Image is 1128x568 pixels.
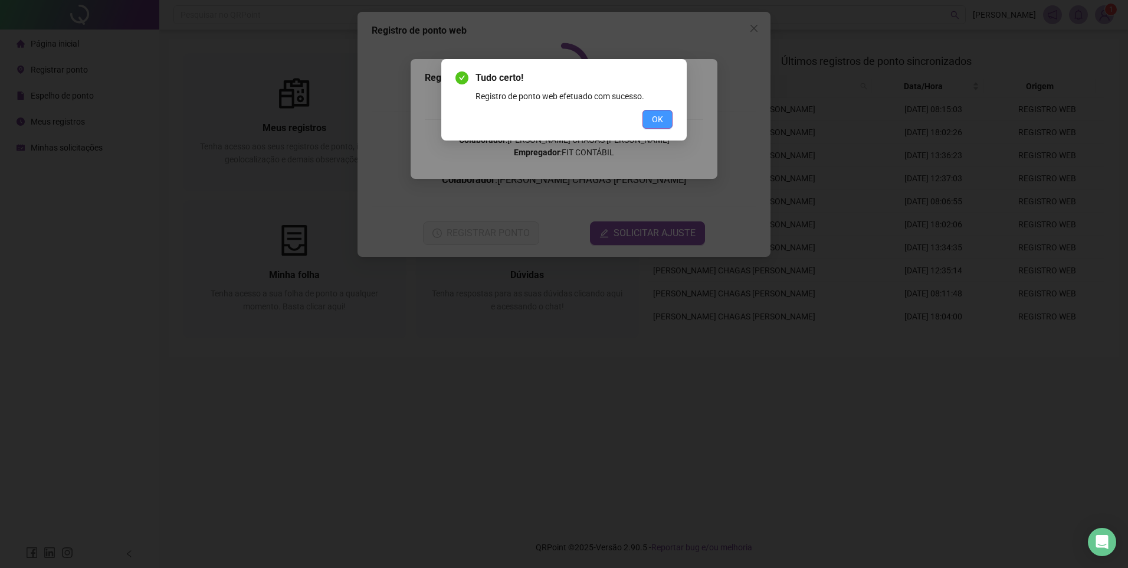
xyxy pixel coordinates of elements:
[1088,528,1116,556] div: Open Intercom Messenger
[476,90,673,103] div: Registro de ponto web efetuado com sucesso.
[455,71,468,84] span: check-circle
[476,71,673,85] span: Tudo certo!
[652,113,663,126] span: OK
[642,110,673,129] button: OK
